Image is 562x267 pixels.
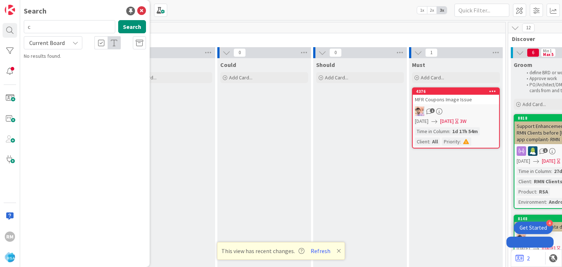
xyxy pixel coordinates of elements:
div: Client [415,138,429,146]
span: Add Card... [325,74,348,81]
div: Min 1 [543,49,552,53]
div: Time in Column [415,127,449,135]
span: : [429,138,430,146]
div: 4376 [416,89,499,94]
div: 1d 17h 54m [450,127,480,135]
span: Could [220,61,236,68]
span: 1x [417,7,427,14]
div: 4376 [413,88,499,95]
a: 2 [516,254,530,263]
span: : [449,127,450,135]
span: Add Card... [229,74,252,81]
span: 3x [437,7,447,14]
div: Priority [442,138,460,146]
div: All [430,138,440,146]
span: : [460,138,461,146]
div: Search [24,5,46,16]
a: 4376MFR Coupons Image IssueRS[DATE][DATE]3WTime in Column:1d 17h 54mClient:AllPriority: [412,87,500,148]
img: Visit kanbanzone.com [5,5,15,15]
img: RD [528,146,537,156]
div: MFR Coupons Image Issue [413,95,499,104]
span: [DATE] [415,117,428,125]
img: RS [415,106,424,116]
span: This view has recent changes. [221,247,304,255]
span: : [551,167,552,175]
span: 1 [430,108,435,113]
div: RM [5,232,15,242]
span: : [546,198,547,206]
span: 0 [233,48,246,57]
span: 1 [543,148,548,153]
input: Quick Filter... [454,4,509,17]
span: 0 [329,48,342,57]
span: Add Card... [522,101,546,108]
div: Max 5 [543,53,554,56]
div: No results found. [24,52,146,60]
input: Search for title... [24,20,115,33]
div: 4376MFR Coupons Image Issue [413,88,499,104]
span: 6 [527,48,539,57]
span: [DATE] [517,245,530,252]
span: Product Backlog [27,35,496,42]
div: RSA [537,188,550,196]
span: 2x [427,7,437,14]
div: Time in Column [517,167,551,175]
span: [DATE] [542,157,555,165]
div: 4 [546,220,553,226]
div: Get Started [520,224,547,232]
span: Should [316,61,335,68]
span: 1 [425,48,438,57]
img: avatar [5,252,15,262]
div: Environment [517,198,546,206]
span: : [536,188,537,196]
div: Product [517,188,536,196]
span: Groom [514,61,532,68]
span: Current Board [29,39,65,46]
div: Client [517,177,531,185]
div: Open Get Started checklist, remaining modules: 4 [514,222,553,234]
span: 12 [522,23,535,32]
div: RS [413,106,499,116]
button: Refresh [308,246,333,256]
div: 3W [460,117,467,125]
span: Add Card... [421,74,444,81]
span: [DATE] [517,157,530,165]
span: : [531,177,532,185]
span: [DATE] [542,245,555,252]
span: Must [412,61,425,68]
button: Search [118,20,146,33]
span: [DATE] [440,117,454,125]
